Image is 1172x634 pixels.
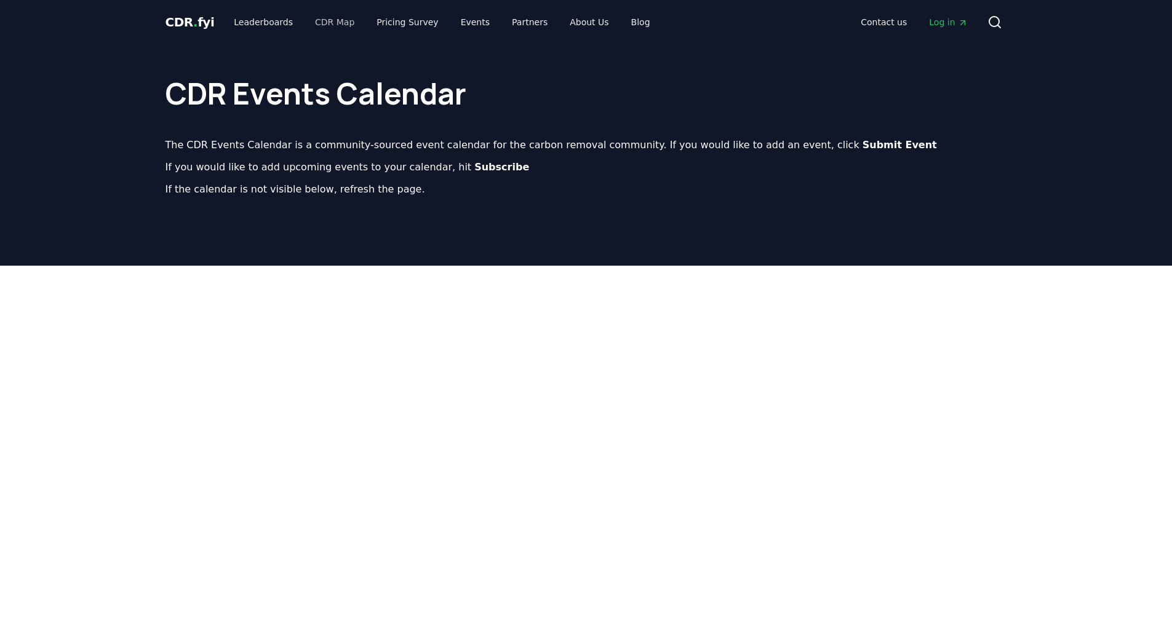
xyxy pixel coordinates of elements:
[305,11,364,33] a: CDR Map
[863,139,937,151] b: Submit Event
[165,15,215,30] span: CDR fyi
[165,14,215,31] a: CDR.fyi
[165,54,1007,108] h1: CDR Events Calendar
[165,182,1007,197] p: If the calendar is not visible below, refresh the page.
[474,161,529,173] b: Subscribe
[851,11,977,33] nav: Main
[193,15,197,30] span: .
[451,11,500,33] a: Events
[851,11,917,33] a: Contact us
[224,11,660,33] nav: Main
[502,11,557,33] a: Partners
[621,11,660,33] a: Blog
[224,11,303,33] a: Leaderboards
[367,11,448,33] a: Pricing Survey
[560,11,618,33] a: About Us
[919,11,977,33] a: Log in
[929,16,967,28] span: Log in
[165,138,1007,153] p: The CDR Events Calendar is a community-sourced event calendar for the carbon removal community. I...
[165,160,1007,175] p: If you would like to add upcoming events to your calendar, hit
